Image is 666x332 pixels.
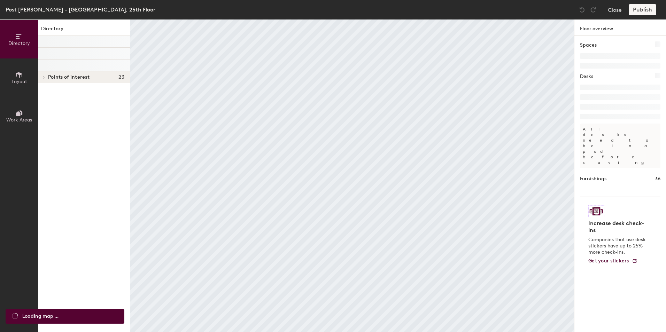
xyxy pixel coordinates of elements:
h1: Directory [38,25,130,36]
img: Redo [590,6,597,13]
span: Layout [11,79,27,85]
h4: Increase desk check-ins [588,220,648,234]
h1: Spaces [580,41,597,49]
p: All desks need to be in a pod before saving [580,124,660,168]
button: Close [608,4,622,15]
h1: Floor overview [574,19,666,36]
canvas: Map [130,19,574,332]
span: 23 [118,74,124,80]
img: Undo [579,6,586,13]
span: Points of interest [48,74,90,80]
h1: Furnishings [580,175,606,183]
div: Post [PERSON_NAME] - [GEOGRAPHIC_DATA], 25th Floor [6,5,155,14]
span: Loading map ... [22,313,59,320]
p: Companies that use desk stickers have up to 25% more check-ins. [588,237,648,255]
h1: 36 [655,175,660,183]
h1: Desks [580,73,593,80]
a: Get your stickers [588,258,637,264]
span: Directory [8,40,30,46]
img: Sticker logo [588,205,604,217]
span: Get your stickers [588,258,629,264]
span: Work Areas [6,117,32,123]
